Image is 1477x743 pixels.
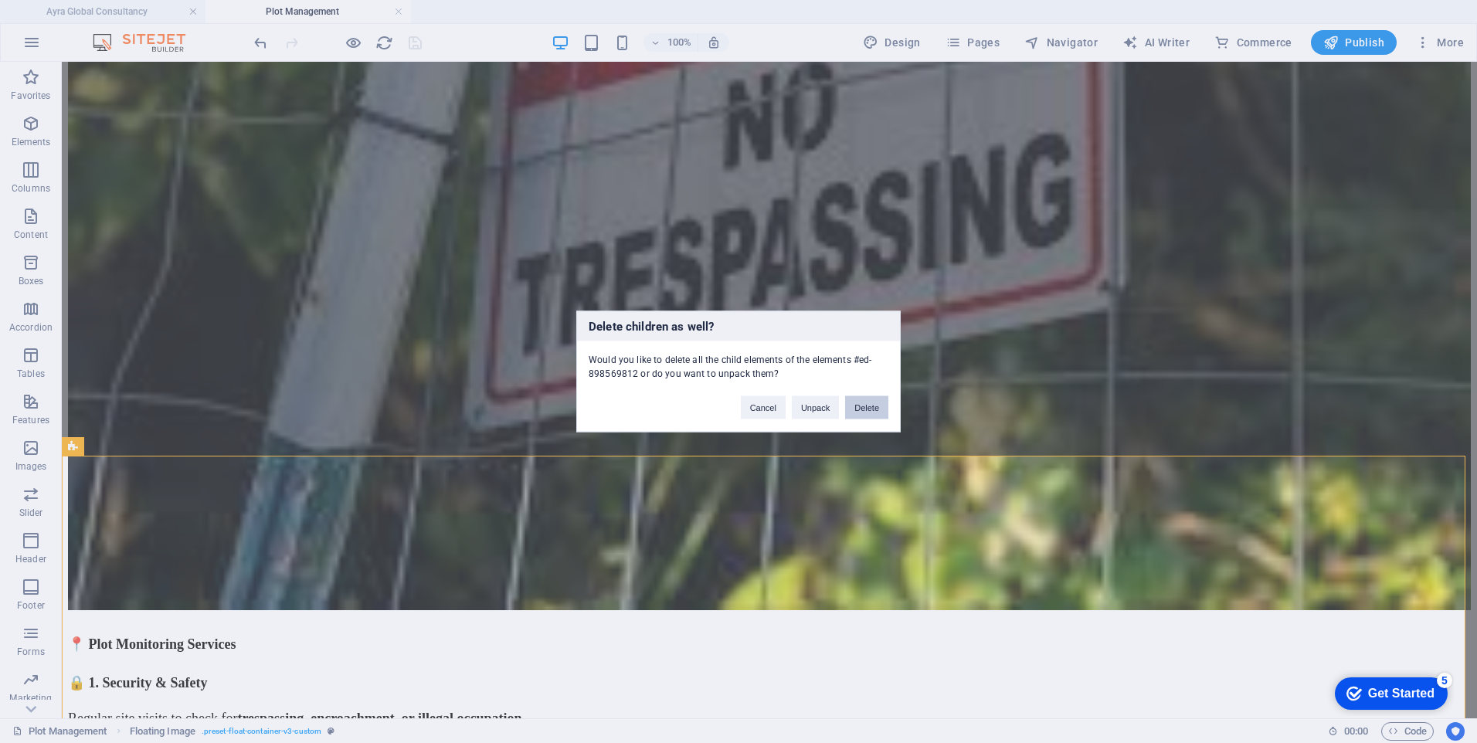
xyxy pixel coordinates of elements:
[741,396,786,419] button: Cancel
[845,396,888,419] button: Delete
[577,312,900,341] h3: Delete children as well?
[46,17,112,31] div: Get Started
[114,3,130,19] div: 5
[792,396,839,419] button: Unpack
[577,341,900,381] div: Would you like to delete all the child elements of the elements #ed-898569812 or do you want to u...
[12,8,125,40] div: Get Started 5 items remaining, 0% complete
